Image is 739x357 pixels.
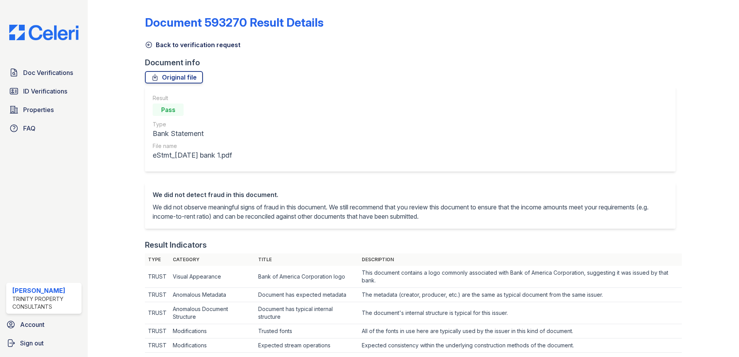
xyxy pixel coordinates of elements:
td: Visual Appearance [170,266,255,288]
div: File name [153,142,232,150]
td: Modifications [170,324,255,338]
td: Expected stream operations [255,338,359,353]
td: TRUST [145,288,170,302]
td: The document's internal structure is typical for this issuer. [359,302,682,324]
td: Bank of America Corporation logo [255,266,359,288]
a: Document 593270 Result Details [145,15,324,29]
th: Title [255,253,359,266]
span: Doc Verifications [23,68,73,77]
a: Sign out [3,335,85,351]
a: ID Verifications [6,83,82,99]
div: We did not detect fraud in this document. [153,190,668,199]
td: TRUST [145,266,170,288]
a: Properties [6,102,82,117]
td: Modifications [170,338,255,353]
div: Trinity Property Consultants [12,295,78,311]
th: Type [145,253,170,266]
span: FAQ [23,124,36,133]
iframe: chat widget [707,326,731,349]
th: Category [170,253,255,266]
td: TRUST [145,324,170,338]
td: TRUST [145,338,170,353]
div: Type [153,121,232,128]
div: Result Indicators [145,240,207,250]
div: Pass [153,104,184,116]
td: Document has expected metadata [255,288,359,302]
span: Properties [23,105,54,114]
div: Bank Statement [153,128,232,139]
p: We did not observe meaningful signs of fraud in this document. We still recommend that you review... [153,202,668,221]
span: ID Verifications [23,87,67,96]
td: Anomalous Metadata [170,288,255,302]
td: Expected consistency within the underlying construction methods of the document. [359,338,682,353]
th: Description [359,253,682,266]
div: Document info [145,57,682,68]
td: All of the fonts in use here are typically used by the issuer in this kind of document. [359,324,682,338]
div: eStmt_[DATE] bank 1.pdf [153,150,232,161]
td: Trusted fonts [255,324,359,338]
div: Result [153,94,232,102]
td: This document contains a logo commonly associated with Bank of America Corporation, suggesting it... [359,266,682,288]
a: Back to verification request [145,40,240,49]
a: FAQ [6,121,82,136]
a: Doc Verifications [6,65,82,80]
td: Document has typical internal structure [255,302,359,324]
img: CE_Logo_Blue-a8612792a0a2168367f1c8372b55b34899dd931a85d93a1a3d3e32e68fde9ad4.png [3,25,85,40]
td: TRUST [145,302,170,324]
span: Account [20,320,44,329]
td: Anomalous Document Structure [170,302,255,324]
a: Original file [145,71,203,83]
span: Sign out [20,338,44,348]
div: [PERSON_NAME] [12,286,78,295]
a: Account [3,317,85,332]
td: The metadata (creator, producer, etc.) are the same as typical document from the same issuer. [359,288,682,302]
